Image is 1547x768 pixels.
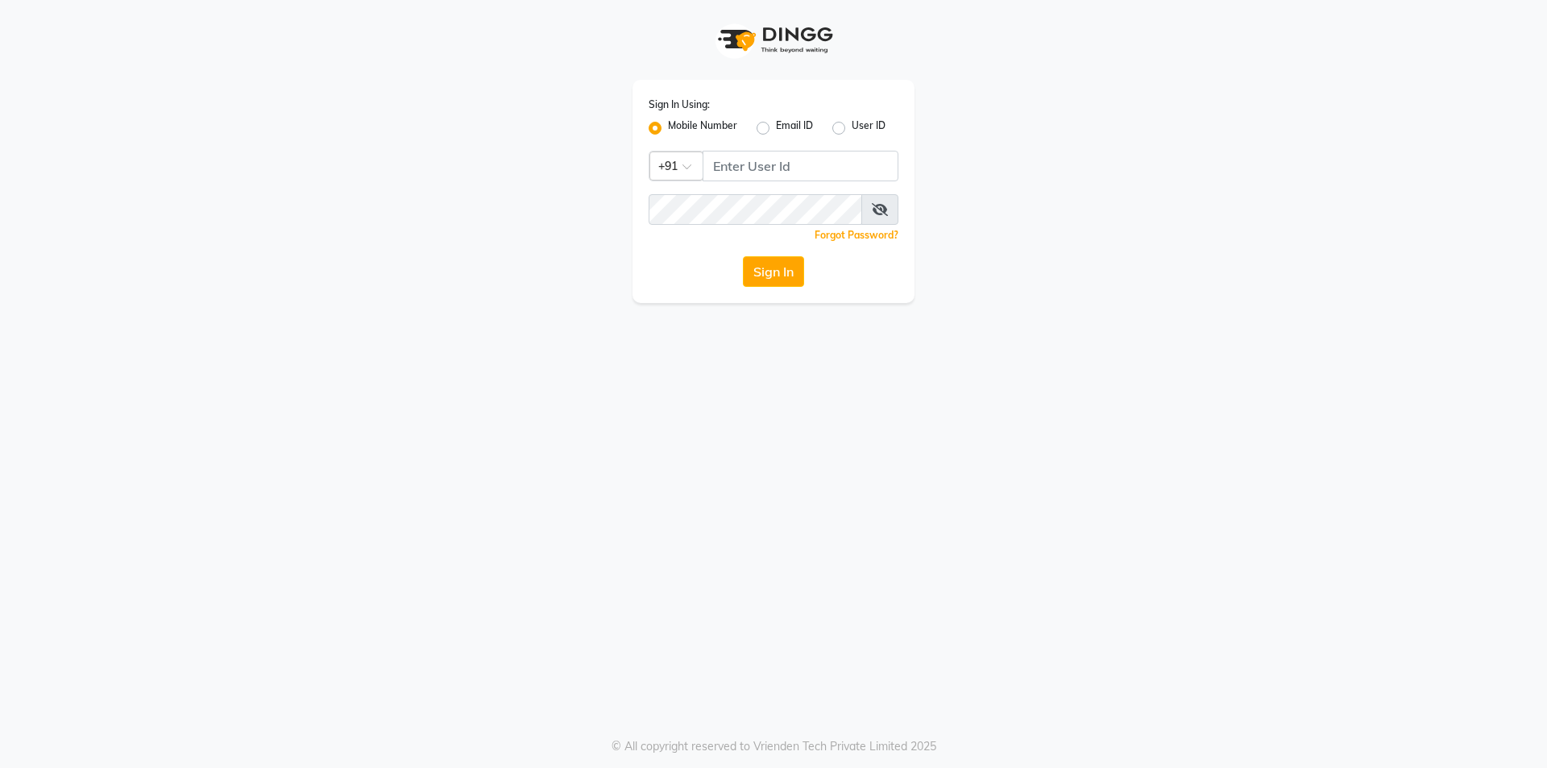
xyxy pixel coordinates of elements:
input: Username [649,194,862,225]
label: Email ID [776,118,813,138]
button: Sign In [743,256,804,287]
label: Mobile Number [668,118,737,138]
label: Sign In Using: [649,98,710,112]
input: Username [703,151,898,181]
a: Forgot Password? [815,229,898,241]
label: User ID [852,118,885,138]
img: logo1.svg [709,16,838,64]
